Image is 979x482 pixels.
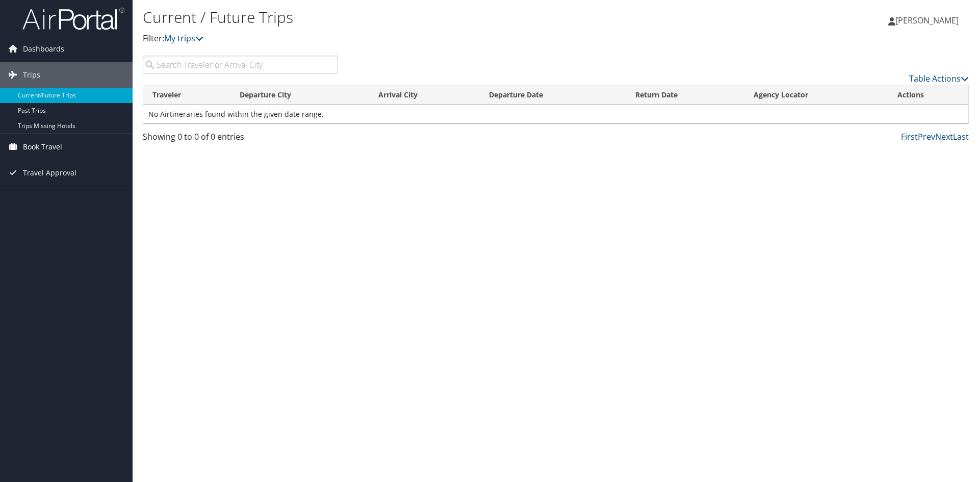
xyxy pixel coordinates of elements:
th: Departure Date: activate to sort column descending [480,85,626,105]
input: Search Traveler or Arrival City [143,56,338,74]
a: Next [935,131,953,142]
a: Prev [918,131,935,142]
th: Traveler: activate to sort column ascending [143,85,230,105]
a: First [901,131,918,142]
span: Book Travel [23,134,62,160]
th: Departure City: activate to sort column ascending [230,85,369,105]
span: [PERSON_NAME] [895,15,959,26]
h1: Current / Future Trips [143,7,693,28]
a: Last [953,131,969,142]
div: Showing 0 to 0 of 0 entries [143,131,338,148]
td: No Airtineraries found within the given date range. [143,105,968,123]
a: [PERSON_NAME] [888,5,969,36]
th: Return Date: activate to sort column ascending [626,85,744,105]
img: airportal-logo.png [22,7,124,31]
th: Agency Locator: activate to sort column ascending [744,85,888,105]
p: Filter: [143,32,693,45]
a: Table Actions [909,73,969,84]
span: Trips [23,62,40,88]
span: Travel Approval [23,160,76,186]
a: My trips [164,33,203,44]
span: Dashboards [23,36,64,62]
th: Actions [888,85,968,105]
th: Arrival City: activate to sort column ascending [369,85,480,105]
